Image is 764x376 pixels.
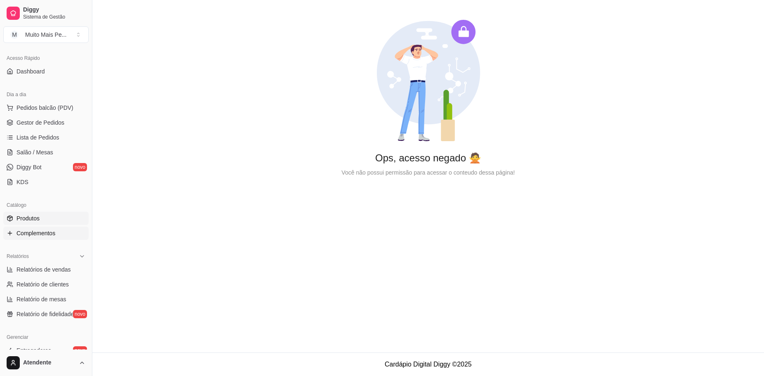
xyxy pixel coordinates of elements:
[106,151,751,165] div: Ops, acesso negado 🙅
[10,31,19,39] span: M
[16,133,59,142] span: Lista de Pedidos
[3,161,89,174] a: Diggy Botnovo
[16,280,69,289] span: Relatório de clientes
[16,104,73,112] span: Pedidos balcão (PDV)
[92,352,764,376] footer: Cardápio Digital Diggy © 2025
[3,26,89,43] button: Select a team
[3,52,89,65] div: Acesso Rápido
[16,229,55,237] span: Complementos
[106,168,751,177] div: Você não possui permissão para acessar o conteudo dessa página!
[3,307,89,321] a: Relatório de fidelidadenovo
[3,88,89,101] div: Dia a dia
[3,3,89,23] a: DiggySistema de Gestão
[3,65,89,78] a: Dashboard
[16,67,45,76] span: Dashboard
[3,212,89,225] a: Produtos
[16,178,28,186] span: KDS
[3,278,89,291] a: Relatório de clientes
[3,175,89,189] a: KDS
[16,346,51,355] span: Entregadores
[3,227,89,240] a: Complementos
[16,163,42,171] span: Diggy Bot
[16,295,66,303] span: Relatório de mesas
[16,310,74,318] span: Relatório de fidelidade
[3,331,89,344] div: Gerenciar
[3,353,89,373] button: Atendente
[25,31,66,39] div: Muito Mais Pe ...
[16,118,64,127] span: Gestor de Pedidos
[3,199,89,212] div: Catálogo
[3,116,89,129] a: Gestor de Pedidos
[3,293,89,306] a: Relatório de mesas
[3,263,89,276] a: Relatórios de vendas
[3,131,89,144] a: Lista de Pedidos
[16,148,53,156] span: Salão / Mesas
[16,214,40,222] span: Produtos
[16,265,71,274] span: Relatórios de vendas
[23,14,85,20] span: Sistema de Gestão
[3,344,89,357] a: Entregadoresnovo
[7,253,29,260] span: Relatórios
[23,359,75,367] span: Atendente
[3,101,89,114] button: Pedidos balcão (PDV)
[23,6,85,14] span: Diggy
[3,146,89,159] a: Salão / Mesas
